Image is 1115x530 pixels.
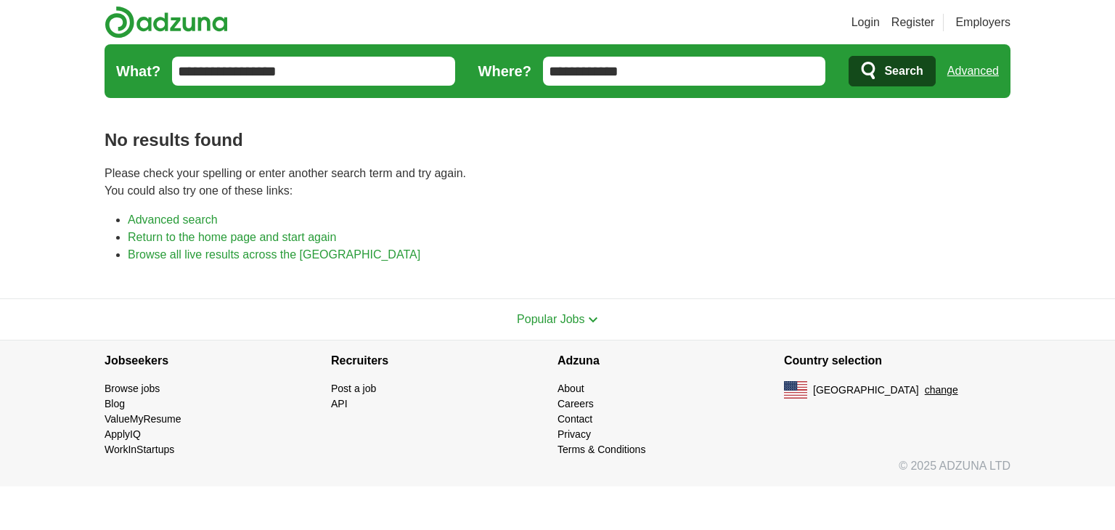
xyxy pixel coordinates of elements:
a: WorkInStartups [105,444,174,455]
h4: Country selection [784,341,1010,381]
img: Adzuna logo [105,6,228,38]
a: Post a job [331,383,376,394]
label: What? [116,60,160,82]
p: Please check your spelling or enter another search term and try again. You could also try one of ... [105,165,1010,200]
button: change [925,383,958,398]
div: © 2025 ADZUNA LTD [93,457,1022,486]
a: Privacy [557,428,591,440]
h1: No results found [105,127,1010,153]
a: Login [851,14,880,31]
a: API [331,398,348,409]
a: About [557,383,584,394]
a: Contact [557,413,592,425]
a: ValueMyResume [105,413,181,425]
a: Browse jobs [105,383,160,394]
span: [GEOGRAPHIC_DATA] [813,383,919,398]
span: Search [884,57,923,86]
a: Terms & Conditions [557,444,645,455]
a: Employers [955,14,1010,31]
a: Browse all live results across the [GEOGRAPHIC_DATA] [128,248,420,261]
a: Advanced search [128,213,218,226]
span: Popular Jobs [517,313,584,325]
a: Return to the home page and start again [128,231,336,243]
button: Search [849,56,935,86]
a: Careers [557,398,594,409]
a: Advanced [947,57,999,86]
a: Blog [105,398,125,409]
img: toggle icon [588,317,598,323]
label: Where? [478,60,531,82]
a: ApplyIQ [105,428,141,440]
img: US flag [784,381,807,399]
a: Register [891,14,935,31]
